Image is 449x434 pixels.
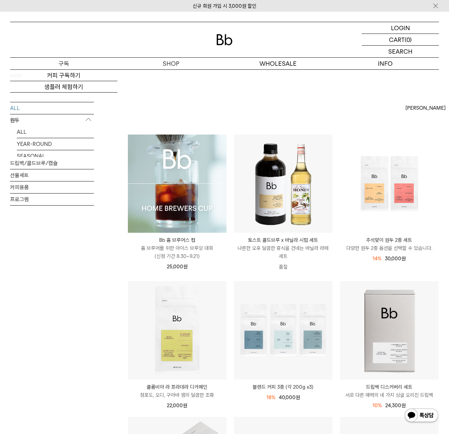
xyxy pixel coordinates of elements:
p: LOGIN [391,22,410,34]
span: 22,000 [167,402,187,409]
a: 토스트 콜드브루 x 바닐라 시럽 세트 나른한 오후 달콤한 휴식을 건네는 바닐라 라떼 세트 [234,236,333,260]
span: 원 [401,256,406,262]
img: 토스트 콜드브루 x 바닐라 시럽 세트 [234,134,333,233]
span: 원 [401,402,406,409]
span: 25,000 [167,264,188,270]
a: SHOP [117,58,225,69]
p: 청포도, 오디, 구아바 잼의 달콤한 조화 [128,391,227,399]
span: 40,000 [279,394,300,400]
span: 원 [183,402,187,409]
span: 30,000 [385,256,406,262]
div: 14% [372,255,382,263]
img: 드립백 디스커버리 세트 [340,281,439,380]
a: 추석맞이 원두 2종 세트 다양한 원두 2종 옵션을 선택할 수 있습니다. [340,236,439,252]
a: 커피 구독하기 [10,70,117,81]
span: 24,300 [385,402,406,409]
a: 프로그램 [10,194,94,205]
p: 콜롬비아 라 프라데라 디카페인 [128,383,227,391]
a: 드립백 디스커버리 세트 서로 다른 매력의 네 가지 싱글 오리진 드립백 [340,383,439,399]
a: 샘플러 체험하기 [10,81,117,93]
a: ALL [17,126,94,138]
p: INFO [332,58,439,69]
a: 커피용품 [10,181,94,193]
a: 콜롬비아 라 프라데라 디카페인 청포도, 오디, 구아바 잼의 달콤한 조화 [128,383,227,399]
a: YEAR-ROUND [17,138,94,150]
img: 카카오톡 채널 1:1 채팅 버튼 [404,408,439,424]
a: SEASONAL [17,150,94,162]
div: 18% [266,393,276,401]
p: 토스트 콜드브루 x 바닐라 시럽 세트 [234,236,333,244]
a: 선물세트 [10,169,94,181]
p: 원두 [10,114,94,126]
p: (0) [405,34,412,45]
img: 추석맞이 원두 2종 세트 [340,134,439,233]
a: 블렌드 커피 3종 (각 200g x3) [234,383,333,391]
p: 추석맞이 원두 2종 세트 [340,236,439,244]
a: ALL [10,102,94,114]
img: 콜롬비아 라 프라데라 디카페인 [128,281,227,380]
p: Bb 홈 브루어스 컵 [128,236,227,244]
p: SEARCH [388,46,412,57]
div: 10% [372,401,382,410]
p: 나른한 오후 달콤한 휴식을 건네는 바닐라 라떼 세트 [234,244,333,260]
p: CART [389,34,405,45]
a: 드립백/콜드브루/캡슐 [10,157,94,169]
img: Bb 홈 브루어스 컵 [128,134,227,233]
span: 원 [183,264,188,270]
a: CART (0) [362,34,439,46]
a: LOGIN [362,22,439,34]
a: 신규 회원 가입 시 3,000원 할인 [193,3,256,9]
img: 블렌드 커피 3종 (각 200g x3) [234,281,333,380]
a: Bb 홈 브루어스 컵 홈 브루어를 위한 아이스 브루잉 대회(신청 기간 8.30~9.21) [128,236,227,260]
p: 서로 다른 매력의 네 가지 싱글 오리진 드립백 [340,391,439,399]
span: [PERSON_NAME] [405,104,446,112]
p: 드립백 디스커버리 세트 [340,383,439,391]
p: 다양한 원두 2종 옵션을 선택할 수 있습니다. [340,244,439,252]
p: 홈 브루어를 위한 아이스 브루잉 대회 (신청 기간 8.30~9.21) [128,244,227,260]
span: 원 [296,394,300,400]
img: 로고 [216,34,233,45]
a: 구독 [10,58,117,69]
p: 품절 [234,260,333,274]
p: WHOLESALE [224,58,332,69]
